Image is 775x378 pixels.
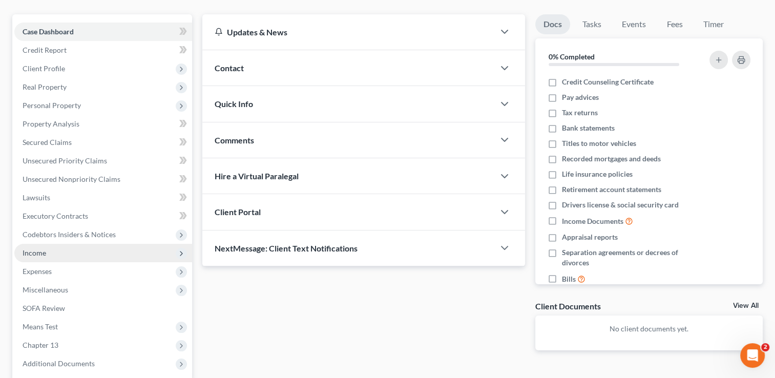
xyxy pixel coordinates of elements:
[562,123,615,133] span: Bank statements
[23,193,50,202] span: Lawsuits
[215,135,254,145] span: Comments
[733,302,759,309] a: View All
[23,285,68,294] span: Miscellaneous
[23,119,79,128] span: Property Analysis
[23,248,46,257] span: Income
[14,41,192,59] a: Credit Report
[23,27,74,36] span: Case Dashboard
[14,115,192,133] a: Property Analysis
[562,77,654,87] span: Credit Counseling Certificate
[562,184,661,195] span: Retirement account statements
[23,267,52,276] span: Expenses
[215,63,244,73] span: Contact
[740,343,765,368] iframe: Intercom live chat
[23,359,95,368] span: Additional Documents
[14,207,192,225] a: Executory Contracts
[574,14,610,34] a: Tasks
[23,64,65,73] span: Client Profile
[23,101,81,110] span: Personal Property
[23,175,120,183] span: Unsecured Nonpriority Claims
[562,108,598,118] span: Tax returns
[23,82,67,91] span: Real Property
[23,341,58,349] span: Chapter 13
[14,188,192,207] a: Lawsuits
[14,133,192,152] a: Secured Claims
[14,170,192,188] a: Unsecured Nonpriority Claims
[215,171,299,181] span: Hire a Virtual Paralegal
[562,200,679,210] span: Drivers license & social security card
[562,138,636,149] span: Titles to motor vehicles
[658,14,691,34] a: Fees
[215,27,482,37] div: Updates & News
[23,156,107,165] span: Unsecured Priority Claims
[695,14,732,34] a: Timer
[14,299,192,318] a: SOFA Review
[614,14,654,34] a: Events
[23,46,67,54] span: Credit Report
[535,301,601,311] div: Client Documents
[23,212,88,220] span: Executory Contracts
[14,23,192,41] a: Case Dashboard
[23,304,65,312] span: SOFA Review
[215,243,358,253] span: NextMessage: Client Text Notifications
[562,154,661,164] span: Recorded mortgages and deeds
[549,52,595,61] strong: 0% Completed
[23,138,72,146] span: Secured Claims
[543,324,755,334] p: No client documents yet.
[562,92,599,102] span: Pay advices
[761,343,769,351] span: 2
[562,247,697,268] span: Separation agreements or decrees of divorces
[535,14,570,34] a: Docs
[562,216,623,226] span: Income Documents
[23,230,116,239] span: Codebtors Insiders & Notices
[23,322,58,331] span: Means Test
[14,152,192,170] a: Unsecured Priority Claims
[562,169,633,179] span: Life insurance policies
[215,99,253,109] span: Quick Info
[562,274,576,284] span: Bills
[562,232,618,242] span: Appraisal reports
[215,207,261,217] span: Client Portal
